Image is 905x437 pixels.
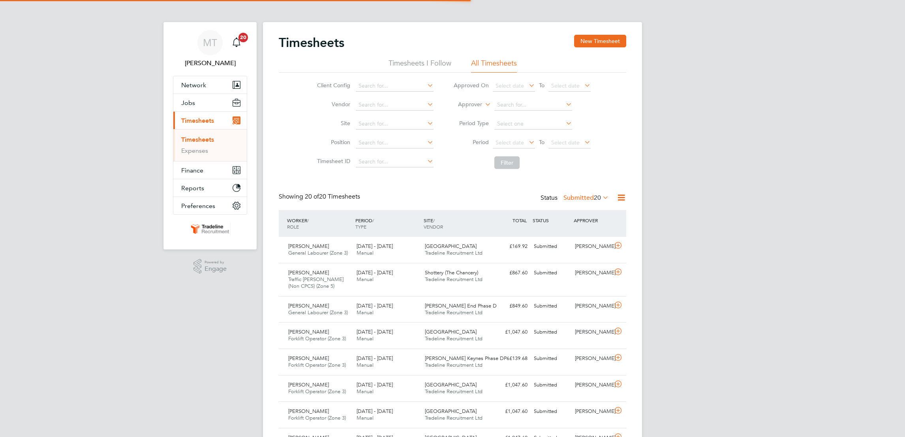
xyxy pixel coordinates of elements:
[425,269,478,276] span: Shottery (The Chancery)
[425,381,477,388] span: [GEOGRAPHIC_DATA]
[288,335,346,342] span: Forklift Operator (Zone 3)
[496,82,524,89] span: Select date
[173,94,247,111] button: Jobs
[205,259,227,266] span: Powered by
[356,118,434,129] input: Search for...
[229,30,244,55] a: 20
[288,243,329,249] span: [PERSON_NAME]
[353,213,422,234] div: PERIOD
[357,249,374,256] span: Manual
[372,217,374,223] span: /
[173,161,247,179] button: Finance
[356,99,434,111] input: Search for...
[357,276,374,283] span: Manual
[357,408,393,414] span: [DATE] - [DATE]
[494,156,520,169] button: Filter
[572,379,613,392] div: [PERSON_NAME]
[424,223,443,230] span: VENDOR
[425,408,477,414] span: [GEOGRAPHIC_DATA]
[490,379,531,392] div: £1,047.60
[551,82,580,89] span: Select date
[572,300,613,313] div: [PERSON_NAME]
[357,414,374,421] span: Manual
[173,58,247,68] span: Marina Takkou
[173,179,247,197] button: Reports
[357,388,374,395] span: Manual
[572,326,613,339] div: [PERSON_NAME]
[315,101,350,108] label: Vendor
[531,405,572,418] div: Submitted
[190,223,231,235] img: tradelinerecruitment-logo-retina.png
[288,355,329,362] span: [PERSON_NAME]
[574,35,626,47] button: New Timesheet
[453,82,489,89] label: Approved On
[163,22,257,249] nav: Main navigation
[531,240,572,253] div: Submitted
[279,193,362,201] div: Showing
[357,309,374,316] span: Manual
[594,194,601,202] span: 20
[285,213,353,234] div: WORKER
[307,217,309,223] span: /
[389,58,451,73] li: Timesheets I Follow
[357,269,393,276] span: [DATE] - [DATE]
[288,302,329,309] span: [PERSON_NAME]
[181,81,206,89] span: Network
[531,300,572,313] div: Submitted
[356,137,434,148] input: Search for...
[181,136,214,143] a: Timesheets
[425,243,477,249] span: [GEOGRAPHIC_DATA]
[238,33,248,42] span: 20
[531,266,572,279] div: Submitted
[173,112,247,129] button: Timesheets
[288,249,348,256] span: General Labourer (Zone 3)
[494,99,572,111] input: Search for...
[173,76,247,94] button: Network
[496,139,524,146] span: Select date
[205,266,227,272] span: Engage
[572,266,613,279] div: [PERSON_NAME]
[288,414,346,421] span: Forklift Operator (Zone 3)
[356,156,434,167] input: Search for...
[490,240,531,253] div: £169.92
[490,352,531,365] div: £139.68
[541,193,610,204] div: Status
[425,276,483,283] span: Tradeline Recruitment Ltd
[357,328,393,335] span: [DATE] - [DATE]
[425,362,483,368] span: Tradeline Recruitment Ltd
[572,213,613,227] div: APPROVER
[357,243,393,249] span: [DATE] - [DATE]
[490,405,531,418] div: £1,047.60
[425,249,483,256] span: Tradeline Recruitment Ltd
[287,223,299,230] span: ROLE
[356,81,434,92] input: Search for...
[288,328,329,335] span: [PERSON_NAME]
[425,388,483,395] span: Tradeline Recruitment Ltd
[471,58,517,73] li: All Timesheets
[181,99,195,107] span: Jobs
[425,328,477,335] span: [GEOGRAPHIC_DATA]
[425,309,483,316] span: Tradeline Recruitment Ltd
[173,30,247,68] a: MT[PERSON_NAME]
[425,414,483,421] span: Tradeline Recruitment Ltd
[315,158,350,165] label: Timesheet ID
[181,202,215,210] span: Preferences
[537,137,547,147] span: To
[537,80,547,90] span: To
[357,381,393,388] span: [DATE] - [DATE]
[279,35,344,51] h2: Timesheets
[193,259,227,274] a: Powered byEngage
[305,193,360,201] span: 20 Timesheets
[425,302,497,309] span: [PERSON_NAME] End Phase D
[531,326,572,339] div: Submitted
[288,408,329,414] span: [PERSON_NAME]
[494,118,572,129] input: Select one
[513,217,527,223] span: TOTAL
[551,139,580,146] span: Select date
[181,117,214,124] span: Timesheets
[305,193,319,201] span: 20 of
[288,381,329,388] span: [PERSON_NAME]
[433,217,435,223] span: /
[447,101,482,109] label: Approver
[355,223,366,230] span: TYPE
